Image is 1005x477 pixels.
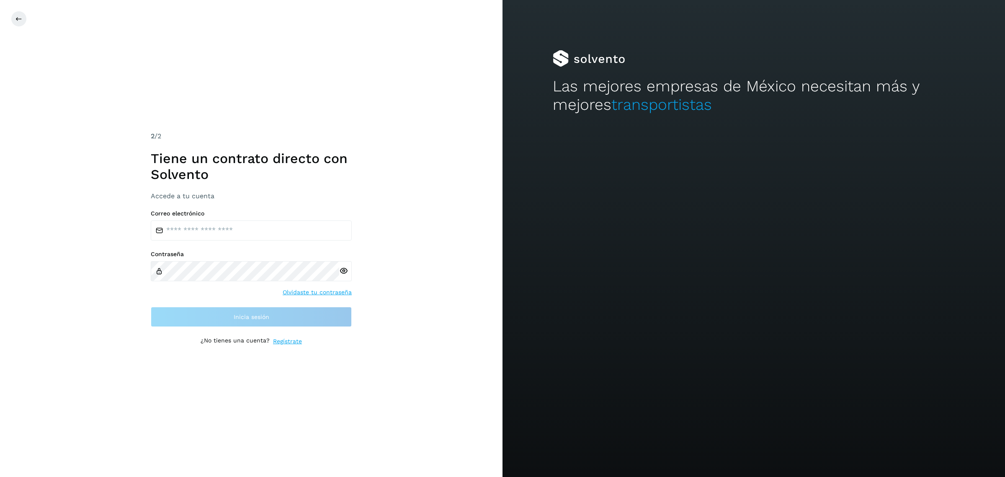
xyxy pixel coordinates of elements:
[273,337,302,346] a: Regístrate
[553,77,955,114] h2: Las mejores empresas de México necesitan más y mejores
[151,251,352,258] label: Contraseña
[151,307,352,327] button: Inicia sesión
[151,131,352,141] div: /2
[151,150,352,183] h1: Tiene un contrato directo con Solvento
[234,314,269,320] span: Inicia sesión
[151,210,352,217] label: Correo electrónico
[201,337,270,346] p: ¿No tienes una cuenta?
[151,192,352,200] h3: Accede a tu cuenta
[151,132,155,140] span: 2
[283,288,352,297] a: Olvidaste tu contraseña
[611,96,712,114] span: transportistas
